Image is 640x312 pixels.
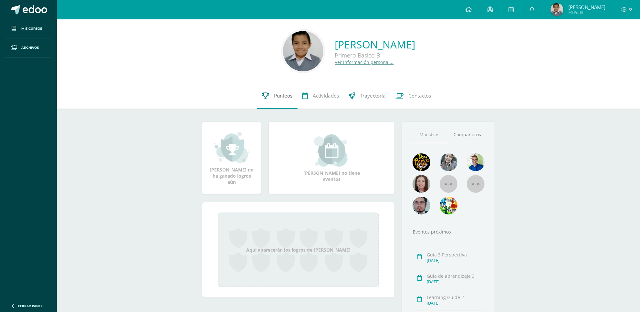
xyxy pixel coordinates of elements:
[5,38,52,57] a: Archivos
[283,31,323,71] img: 74b6bd02d124515764b2a5f16503e295.png
[257,83,298,109] a: Punteos
[314,134,349,167] img: event_small.png
[568,10,605,15] span: Mi Perfil
[298,83,344,109] a: Actividades
[413,153,430,171] img: 29fc2a48271e3f3676cb2cb292ff2552.png
[360,92,386,99] span: Trayectoria
[467,175,485,193] img: 55x55
[568,4,605,10] span: [PERSON_NAME]
[21,26,42,31] span: Mis cursos
[335,51,415,59] div: Primero Básico B
[344,83,391,109] a: Trayectoria
[335,37,415,51] a: [PERSON_NAME]
[413,197,430,214] img: d0e54f245e8330cebada5b5b95708334.png
[410,127,448,143] a: Maestros
[18,304,43,308] span: Cerrar panel
[209,131,255,185] div: [PERSON_NAME] no ha ganado logros aún
[448,127,487,143] a: Compañeros
[21,45,39,50] span: Archivos
[409,92,431,99] span: Contactos
[427,258,485,263] div: [DATE]
[413,175,430,193] img: 67c3d6f6ad1c930a517675cdc903f95f.png
[313,92,339,99] span: Actividades
[335,59,394,65] a: Ver información personal...
[214,131,249,163] img: achievement_small.png
[440,153,457,171] img: 45bd7986b8947ad7e5894cbc9b781108.png
[218,213,379,287] div: Aquí aparecerán los logros de [PERSON_NAME]
[427,300,485,306] div: [DATE]
[440,197,457,214] img: a43eca2235894a1cc1b3d6ce2f11d98a.png
[440,175,457,193] img: 55x55
[427,252,485,258] div: Guia 3 Perspectiva
[299,134,364,182] div: [PERSON_NAME] no tiene eventos
[551,3,563,16] img: 9090122ddd464bb4524921a6a18966bf.png
[427,294,485,300] div: Learning Guide 2
[5,19,52,38] a: Mis cursos
[467,153,485,171] img: 10741f48bcca31577cbcd80b61dad2f3.png
[427,273,485,279] div: Guía de aprendizaje 3
[274,92,293,99] span: Punteos
[410,229,487,235] div: Eventos próximos
[391,83,436,109] a: Contactos
[427,279,485,285] div: [DATE]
